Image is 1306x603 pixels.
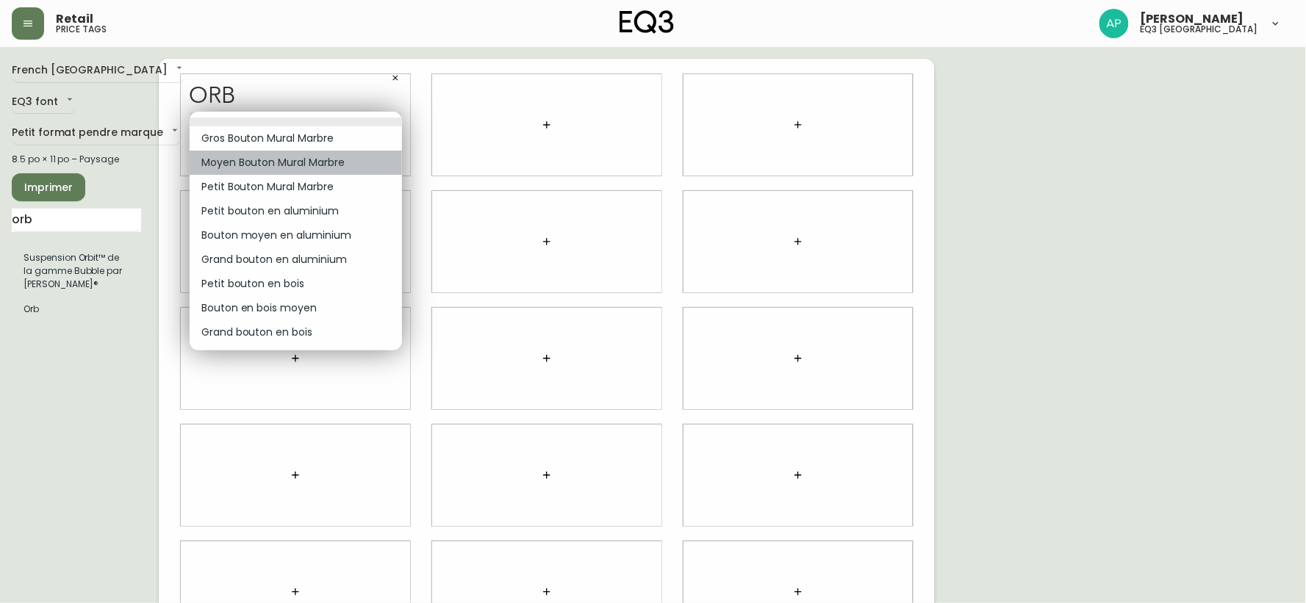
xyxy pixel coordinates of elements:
li: Gros Bouton Mural Marbre [190,126,402,151]
li: Grand bouton en bois [190,320,402,344]
li: Petit Bouton Mural Marbre [190,175,402,199]
li: Moyen Bouton Mural Marbre [190,151,402,175]
li: Bouton moyen en aluminium [190,223,402,248]
li: Grand bouton en aluminium [190,248,402,272]
li: Bouton en bois moyen [190,296,402,320]
li: Petit bouton en bois [190,272,402,296]
li: Petit bouton en aluminium [190,199,402,223]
